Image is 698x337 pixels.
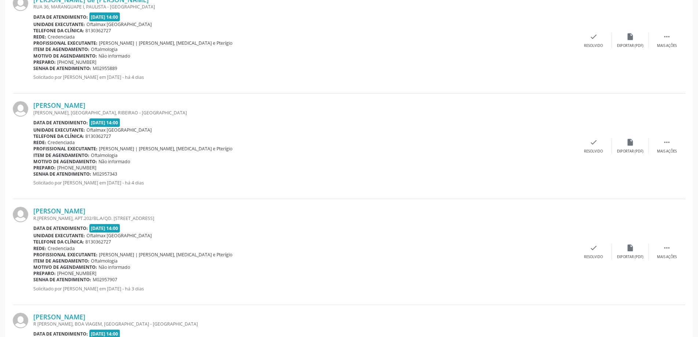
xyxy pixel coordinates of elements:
b: Senha de atendimento: [33,171,91,177]
a: [PERSON_NAME] [33,101,85,109]
span: Oftalmax [GEOGRAPHIC_DATA] [86,127,152,133]
p: Solicitado por [PERSON_NAME] em [DATE] - há 4 dias [33,180,575,186]
b: Unidade executante: [33,127,85,133]
img: img [13,101,28,117]
b: Rede: [33,245,46,252]
span: Credenciada [48,34,75,40]
div: [PERSON_NAME], [GEOGRAPHIC_DATA], RIBEIRAO - [GEOGRAPHIC_DATA] [33,110,575,116]
span: M02957343 [93,171,117,177]
a: [PERSON_NAME] [33,313,85,321]
img: img [13,207,28,222]
b: Item de agendamento: [33,152,89,158]
div: Mais ações [657,43,677,48]
i: check [590,138,598,146]
span: [PERSON_NAME] | [PERSON_NAME], [MEDICAL_DATA] e Pterígio [99,40,232,46]
span: [DATE] 14:00 [89,118,120,127]
span: Credenciada [48,245,75,252]
span: [DATE] 14:00 [89,12,120,21]
b: Rede: [33,139,46,146]
b: Preparo: [33,59,56,65]
b: Senha de atendimento: [33,65,91,72]
b: Item de agendamento: [33,258,89,264]
div: Resolvido [584,149,603,154]
div: Exportar (PDF) [617,43,643,48]
div: R [PERSON_NAME], BOA VIAGEM, [GEOGRAPHIC_DATA] - [GEOGRAPHIC_DATA] [33,321,575,327]
i:  [663,244,671,252]
i:  [663,33,671,41]
b: Telefone da clínica: [33,239,84,245]
div: Exportar (PDF) [617,254,643,260]
i: insert_drive_file [626,244,634,252]
span: Oftalmologia [91,46,118,52]
span: [PHONE_NUMBER] [57,270,96,276]
span: Oftalmologia [91,152,118,158]
span: Credenciada [48,139,75,146]
div: Resolvido [584,254,603,260]
b: Profissional executante: [33,40,97,46]
b: Preparo: [33,270,56,276]
b: Unidade executante: [33,232,85,239]
b: Telefone da clínica: [33,133,84,139]
i: check [590,244,598,252]
span: M02957907 [93,276,117,283]
span: M02955889 [93,65,117,72]
span: Não informado [99,264,130,270]
b: Telefone da clínica: [33,28,84,34]
b: Rede: [33,34,46,40]
b: Data de atendimento: [33,14,88,20]
i: insert_drive_file [626,138,634,146]
b: Data de atendimento: [33,331,88,337]
span: [DATE] 14:00 [89,224,120,232]
span: [PHONE_NUMBER] [57,165,96,171]
div: Exportar (PDF) [617,149,643,154]
p: Solicitado por [PERSON_NAME] em [DATE] - há 3 dias [33,286,575,292]
i:  [663,138,671,146]
div: R.[PERSON_NAME], APT.202/BL.A/QD. [STREET_ADDRESS] [33,215,575,221]
b: Motivo de agendamento: [33,53,97,59]
b: Profissional executante: [33,252,97,258]
b: Data de atendimento: [33,120,88,126]
div: Mais ações [657,254,677,260]
span: [PHONE_NUMBER] [57,59,96,65]
b: Senha de atendimento: [33,276,91,283]
span: [PERSON_NAME] | [PERSON_NAME], [MEDICAL_DATA] e Pterígio [99,252,232,258]
span: Não informado [99,158,130,165]
i: insert_drive_file [626,33,634,41]
div: RUA 36, MARANGUAPE I, PAULISTA - [GEOGRAPHIC_DATA] [33,4,575,10]
i: check [590,33,598,41]
span: 8130362727 [85,28,111,34]
img: img [13,313,28,328]
b: Data de atendimento: [33,225,88,231]
b: Item de agendamento: [33,46,89,52]
p: Solicitado por [PERSON_NAME] em [DATE] - há 4 dias [33,74,575,80]
span: [PERSON_NAME] | [PERSON_NAME], [MEDICAL_DATA] e Pterígio [99,146,232,152]
b: Unidade executante: [33,21,85,28]
span: Oftalmax [GEOGRAPHIC_DATA] [86,21,152,28]
span: 8130362727 [85,133,111,139]
b: Motivo de agendamento: [33,264,97,270]
span: Oftalmologia [91,258,118,264]
b: Profissional executante: [33,146,97,152]
div: Mais ações [657,149,677,154]
div: Resolvido [584,43,603,48]
span: Não informado [99,53,130,59]
b: Preparo: [33,165,56,171]
span: Oftalmax [GEOGRAPHIC_DATA] [86,232,152,239]
b: Motivo de agendamento: [33,158,97,165]
span: 8130362727 [85,239,111,245]
a: [PERSON_NAME] [33,207,85,215]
